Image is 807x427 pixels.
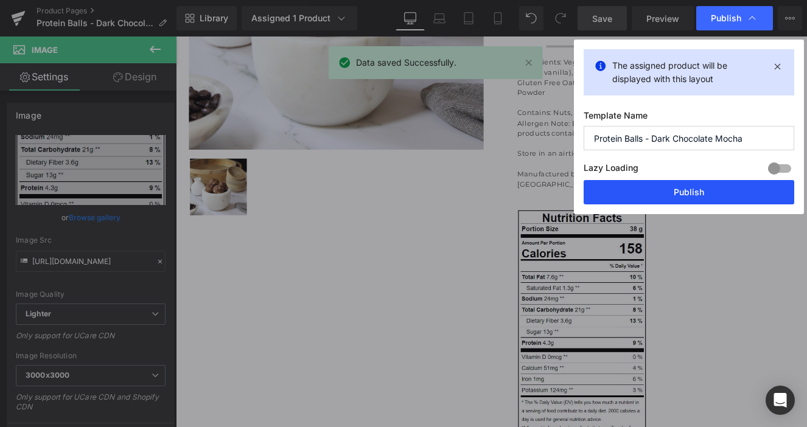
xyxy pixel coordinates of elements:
strong: Store in an airtight container in the freezer or fridge. [399,131,621,141]
strong: Ingredients: Vegan Dark Chocolate (cane sugar, cocoa mass, cocoa butter, vanilla), Slivered Almon... [399,25,697,71]
strong: Manufactured by Urban [PERSON_NAME] [DOMAIN_NAME] [GEOGRAPHIC_DATA], [GEOGRAPHIC_DATA] [399,155,651,177]
span: Publish [711,13,741,24]
p: The assigned product will be displayed with this layout [612,59,766,86]
button: Publish [584,180,794,204]
img: Dark Chocolate Mocha Protein Balls - GF|DF [16,142,83,209]
strong: Contains: Nuts, Soy [399,84,480,94]
label: Lazy Loading [584,160,638,180]
div: Open Intercom Messenger [766,386,795,415]
strong: Allergen Note: Balls made with equipment also used to prep and bake products containing nuts, dai... [399,96,699,118]
label: Template Name [584,110,794,126]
